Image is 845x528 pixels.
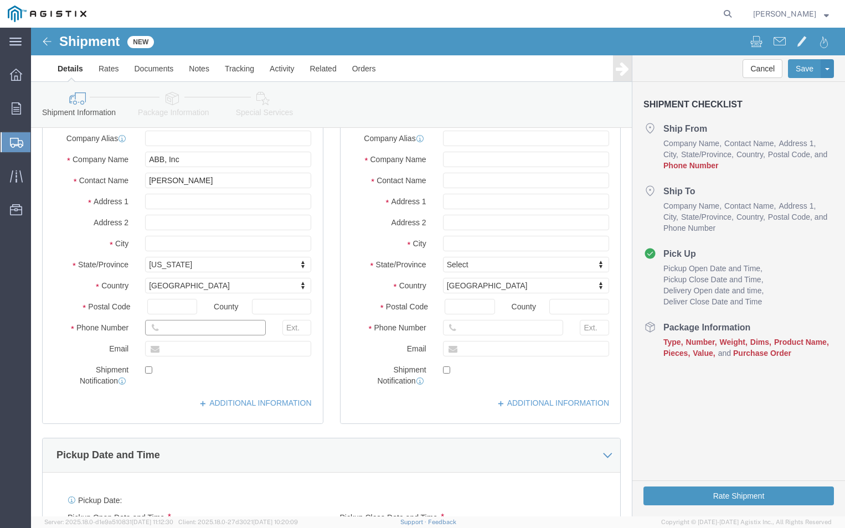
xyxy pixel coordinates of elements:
[178,519,298,525] span: Client: 2025.18.0-27d3021
[132,519,173,525] span: [DATE] 11:12:30
[428,519,456,525] a: Feedback
[661,517,832,527] span: Copyright © [DATE]-[DATE] Agistix Inc., All Rights Reserved
[44,519,173,525] span: Server: 2025.18.0-d1e9a510831
[753,7,829,20] button: [PERSON_NAME]
[8,6,86,22] img: logo
[31,28,845,516] iframe: FS Legacy Container
[400,519,428,525] a: Support
[253,519,298,525] span: [DATE] 10:20:09
[753,8,816,20] span: Jimmy Dunn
